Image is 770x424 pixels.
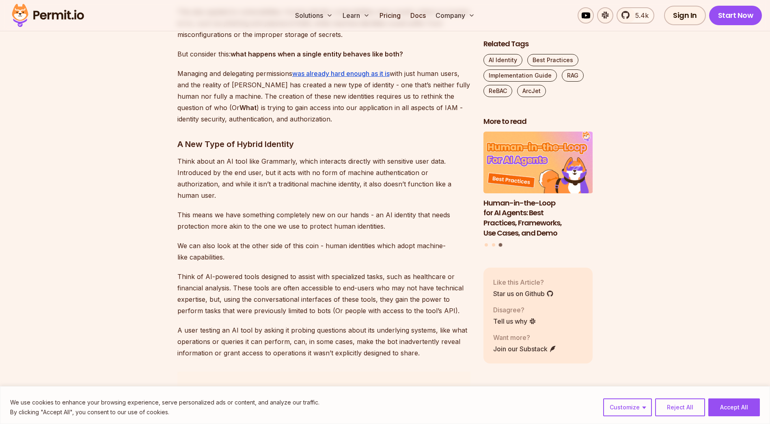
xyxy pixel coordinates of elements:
[376,7,404,24] a: Pricing
[483,132,593,248] div: Posts
[177,324,470,359] p: A user testing an AI tool by asking it probing questions about its underlying systems, like what ...
[177,48,470,60] p: But consider this:
[177,271,470,316] p: Think of AI-powered tools designed to assist with specialized tasks, such as healthcare or financ...
[483,198,593,238] h3: Human-in-the-Loop for AI Agents: Best Practices, Frameworks, Use Cases, and Demo
[493,305,536,314] p: Disagree?
[483,117,593,127] h2: More to read
[292,7,336,24] button: Solutions
[8,2,88,29] img: Permit logo
[527,54,578,66] a: Best Practices
[483,132,593,193] img: Human-in-the-Loop for AI Agents: Best Practices, Frameworks, Use Cases, and Demo
[664,6,706,25] a: Sign In
[407,7,429,24] a: Docs
[517,85,546,97] a: ArcJet
[292,69,390,78] a: was already hard enough as it is
[617,7,654,24] a: 5.4k
[493,332,556,342] p: Want more?
[483,69,557,82] a: Implementation Guide
[708,398,760,416] button: Accept All
[483,85,512,97] a: ReBAC
[483,39,593,49] h2: Related Tags
[483,54,522,66] a: AI Identity
[177,156,470,201] p: Think about an AI tool like Grammarly, which interacts directly with sensitive user data. Introdu...
[493,288,554,298] a: Star us on Github
[485,243,488,247] button: Go to slide 1
[177,209,470,232] p: This means we have something completely new on our hands - an AI identity that needs protection m...
[499,243,503,247] button: Go to slide 3
[493,344,556,353] a: Join our Substack
[493,277,554,287] p: Like this Article?
[630,11,649,20] span: 5.4k
[432,7,478,24] button: Company
[483,132,593,238] a: Human-in-the-Loop for AI Agents: Best Practices, Frameworks, Use Cases, and DemoHuman-in-the-Loop...
[339,7,373,24] button: Learn
[562,69,584,82] a: RAG
[492,243,495,247] button: Go to slide 2
[483,132,593,238] li: 3 of 3
[603,398,652,416] button: Customize
[10,407,319,417] p: By clicking "Accept All", you consent to our use of cookies.
[493,316,536,326] a: Tell us why
[177,68,470,125] p: Managing and delegating permissions with just human users, and the reality of [PERSON_NAME] has c...
[231,50,403,58] strong: what happens when a single entity behaves like both?
[655,398,705,416] button: Reject All
[10,398,319,407] p: We use cookies to enhance your browsing experience, serve personalized ads or content, and analyz...
[177,138,470,151] h3: A New Type of Hybrid Identity
[239,104,257,112] strong: What
[709,6,762,25] a: Start Now
[177,240,470,263] p: We can also look at the other side of this coin - human identities which adopt machine-like capab...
